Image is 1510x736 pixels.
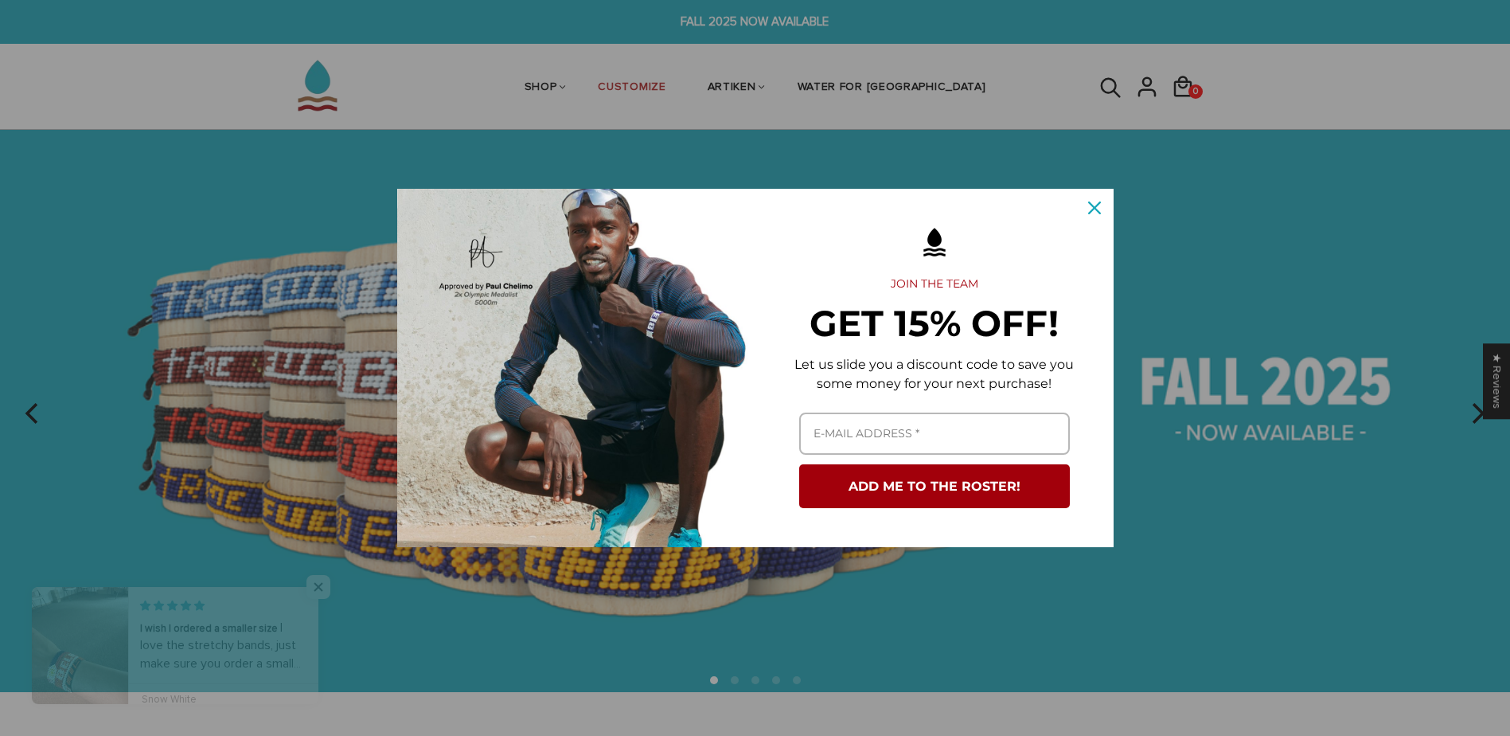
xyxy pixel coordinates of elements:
button: Close [1075,189,1114,227]
strong: GET 15% OFF! [810,301,1059,345]
input: Email field [799,413,1070,455]
p: Let us slide you a discount code to save you some money for your next purchase! [781,355,1088,393]
h2: JOIN THE TEAM [781,277,1088,292]
button: ADD ME TO THE ROSTER! [799,464,1070,508]
svg: close icon [1088,202,1101,214]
